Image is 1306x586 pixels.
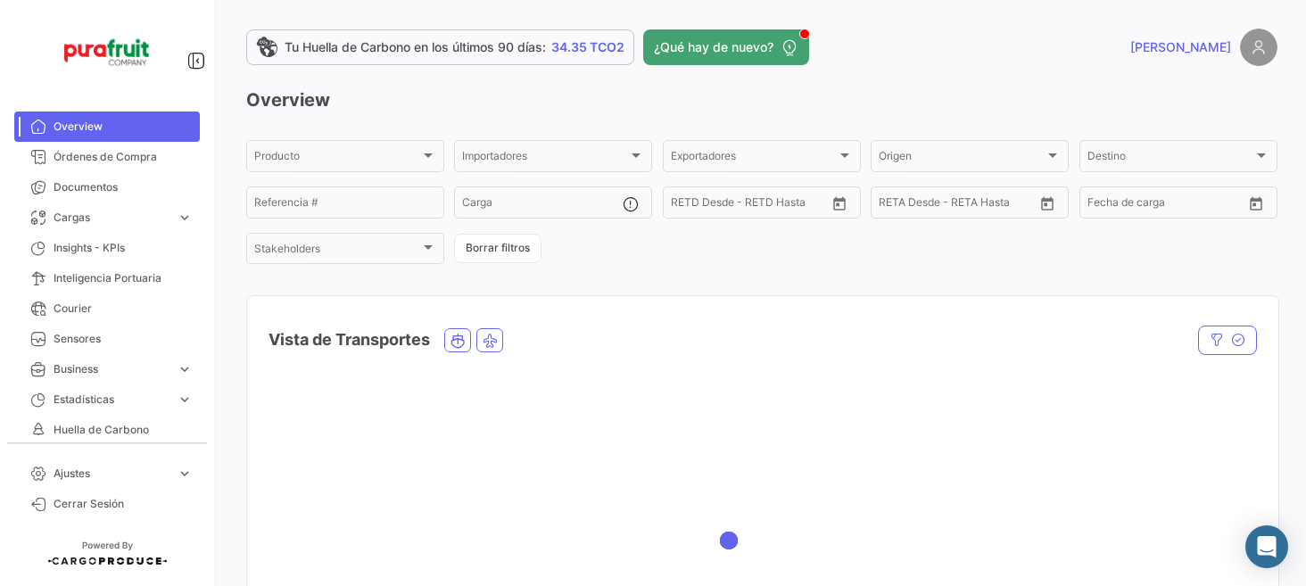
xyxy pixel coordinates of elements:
[14,172,200,202] a: Documentos
[879,199,911,211] input: Desde
[285,38,546,56] span: Tu Huella de Carbono en los últimos 90 días:
[254,153,420,165] span: Producto
[462,153,628,165] span: Importadores
[826,190,853,217] button: Open calendar
[54,210,169,226] span: Cargas
[1243,190,1269,217] button: Open calendar
[177,392,193,408] span: expand_more
[454,234,541,263] button: Borrar filtros
[14,293,200,324] a: Courier
[654,38,773,56] span: ¿Qué hay de nuevo?
[62,21,152,83] img: Logo+PuraFruit.png
[269,327,430,352] h4: Vista de Transportes
[54,466,169,482] span: Ajustes
[54,119,193,135] span: Overview
[14,415,200,445] a: Huella de Carbono
[246,87,1277,112] h3: Overview
[445,329,470,351] button: Ocean
[54,331,193,347] span: Sensores
[246,29,634,65] a: Tu Huella de Carbono en los últimos 90 días:34.35 TCO2
[1130,38,1231,56] span: [PERSON_NAME]
[14,263,200,293] a: Inteligencia Portuaria
[54,240,193,256] span: Insights - KPIs
[54,149,193,165] span: Órdenes de Compra
[1087,199,1120,211] input: Desde
[177,361,193,377] span: expand_more
[54,179,193,195] span: Documentos
[177,210,193,226] span: expand_more
[1240,29,1277,66] img: placeholder-user.png
[14,324,200,354] a: Sensores
[54,361,169,377] span: Business
[923,199,997,211] input: Hasta
[1034,190,1061,217] button: Open calendar
[54,392,169,408] span: Estadísticas
[671,199,703,211] input: Desde
[254,245,420,258] span: Stakeholders
[715,199,789,211] input: Hasta
[879,153,1045,165] span: Origen
[671,153,837,165] span: Exportadores
[54,422,193,438] span: Huella de Carbono
[551,38,624,56] span: 34.35 TCO2
[54,301,193,317] span: Courier
[1245,525,1288,568] div: Abrir Intercom Messenger
[643,29,809,65] button: ¿Qué hay de nuevo?
[54,496,193,512] span: Cerrar Sesión
[54,270,193,286] span: Inteligencia Portuaria
[14,111,200,142] a: Overview
[14,233,200,263] a: Insights - KPIs
[477,329,502,351] button: Air
[1132,199,1206,211] input: Hasta
[177,466,193,482] span: expand_more
[1087,153,1253,165] span: Destino
[14,142,200,172] a: Órdenes de Compra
